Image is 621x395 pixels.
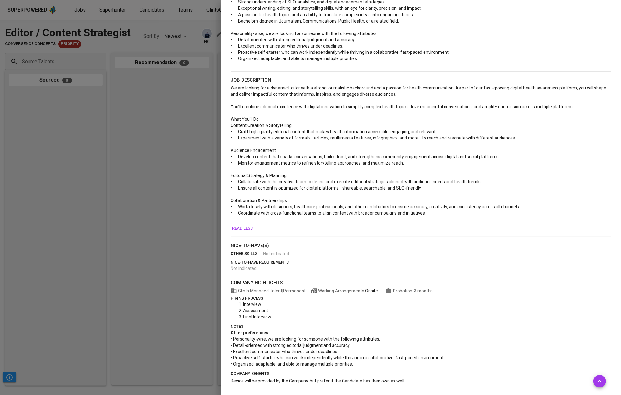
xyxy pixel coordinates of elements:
[231,337,380,342] span: • Personality-wise, we are looking for someone with the following attributes:
[243,302,261,307] span: Interview
[231,242,611,249] p: nice-to-have(s)
[231,173,287,178] span: Editorial Strategy & Planning
[231,31,378,36] span: Personality-wise, we are looking for someone with the following attributes:
[231,6,422,11] span: • Exceptional writing, editing, and storytelling skills, with an eye for clarity, precision, and ...
[231,378,405,383] span: Device will be provided by the Company, but prefer if the Candidate has their own as well.
[231,259,611,266] p: nice-to-have requirements
[414,288,433,293] span: 3 months
[231,198,287,203] span: Collaboration & Partnerships
[231,43,343,48] span: • Excellent communicator who thrives under deadlines.
[231,129,436,134] span: • Craft high-quality editorial content that makes health information accessible, engaging, and re...
[231,18,399,23] span: • Bachelor’s degree in Journalism, Communications, Public Health, or a related field.
[243,308,268,313] span: Assessment
[231,204,520,209] span: • Work closely with designers, healthcare professionals, and other contributors to ensure accurac...
[231,210,426,215] span: • Coordinate with cross-functional teams to align content with broader campaigns and initiatives.
[231,323,611,330] p: notes
[243,314,271,319] span: Final Interview
[231,266,257,271] span: Not indicated .
[231,148,276,153] span: Audience Engagement
[231,77,611,84] p: job description
[311,288,378,294] span: Working Arrangements
[231,12,414,17] span: • A passion for health topics and an ability to translate complex ideas into engaging stories.
[231,56,358,61] span: • Organized, adaptable, and able to manage multiple priorities.
[231,104,573,109] span: You’ll combine editorial excellence with digital innovation to simplify complex health topics, dr...
[231,160,404,165] span: • Monitor engagement metrics to refine storytelling approaches and maximize reach.
[231,123,292,128] span: Content Creation & Storytelling
[231,355,445,360] span: • Proactive self-starter who can work independently while thriving in a collaborative, fast-paced...
[365,288,378,294] div: Onsite
[231,295,611,301] p: hiring process
[231,251,263,257] p: other skills
[263,251,290,257] span: Not indicated .
[231,343,350,348] span: • Detail-oriented with strong editorial judgment and accuracy.
[393,288,413,293] span: Probation
[231,349,338,354] span: • Excellent communicator who thrives under deadlines.
[231,154,500,159] span: • Develop content that sparks conversations, builds trust, and strengthens community engagement a...
[231,288,306,294] span: Glints Managed Talent | Permanent
[231,117,260,122] span: What You’ll Do:
[231,362,353,367] span: • Organized, adaptable, and able to manage multiple priorities.
[231,330,270,335] span: Other preferences:
[232,225,253,232] span: Read less
[231,371,611,377] p: company benefits
[231,185,422,190] span: • Ensure all content is optimized for digital platforms—shareable, searchable, and SEO-friendly.
[231,37,355,42] span: • Detail-oriented with strong editorial judgment and accuracy.
[231,224,254,233] button: Read less
[231,279,611,286] p: company highlights
[231,135,515,140] span: • Experiment with a variety of formats—articles, multimedia features, infographics, and more—to r...
[231,179,481,184] span: • Collaborate with the creative team to define and execute editorial strategies aligned with audi...
[231,85,607,97] span: We are looking for a dynamic Editor with a strong journalistic background and a passion for healt...
[231,50,450,55] span: • Proactive self-starter who can work independently while thriving in a collaborative, fast-paced...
